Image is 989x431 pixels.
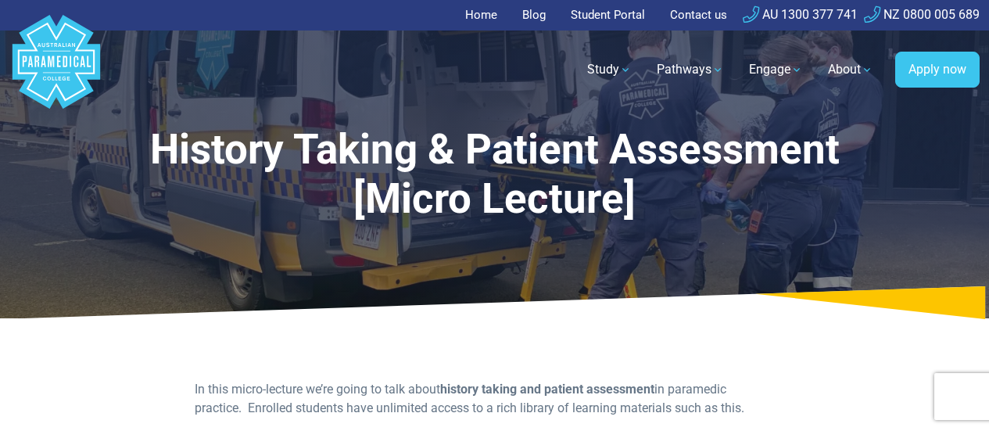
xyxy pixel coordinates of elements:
[195,380,794,418] p: In this micro-lecture we’re going to talk about in paramedic practice. Enrolled students have unl...
[743,7,858,22] a: AU 1300 377 741
[578,48,641,92] a: Study
[895,52,980,88] a: Apply now
[819,48,883,92] a: About
[740,48,812,92] a: Engage
[131,125,858,224] h1: History Taking & Patient Assessment [Micro Lecture]
[647,48,733,92] a: Pathways
[9,31,103,110] a: Australian Paramedical College
[440,382,654,397] strong: history taking and patient assessment
[864,7,980,22] a: NZ 0800 005 689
